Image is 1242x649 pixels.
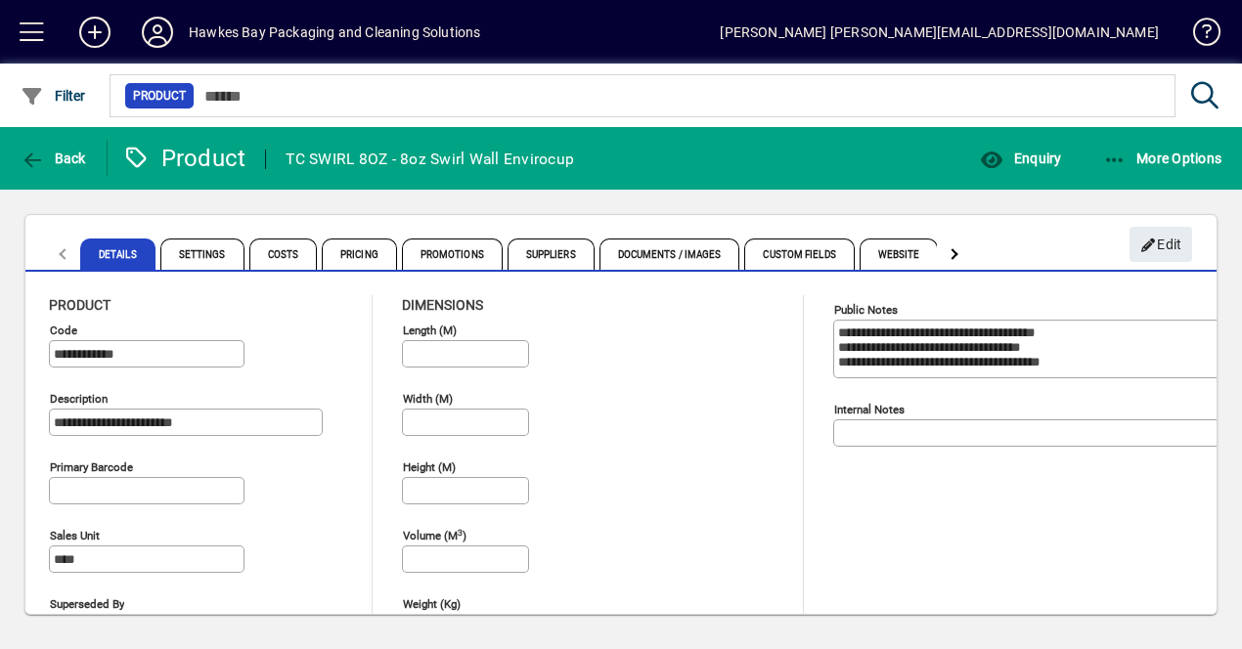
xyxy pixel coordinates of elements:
[834,403,905,416] mat-label: Internal Notes
[975,141,1066,176] button: Enquiry
[21,151,86,166] span: Back
[1098,141,1227,176] button: More Options
[403,392,453,406] mat-label: Width (m)
[16,141,91,176] button: Back
[64,15,126,50] button: Add
[16,78,91,113] button: Filter
[402,238,503,270] span: Promotions
[980,151,1061,166] span: Enquiry
[249,238,318,270] span: Costs
[160,238,244,270] span: Settings
[50,392,108,406] mat-label: Description
[402,297,483,313] span: Dimensions
[80,238,155,270] span: Details
[720,17,1159,48] div: [PERSON_NAME] [PERSON_NAME][EMAIL_ADDRESS][DOMAIN_NAME]
[133,86,186,106] span: Product
[599,238,740,270] span: Documents / Images
[834,303,898,317] mat-label: Public Notes
[49,297,111,313] span: Product
[403,597,461,611] mat-label: Weight (Kg)
[744,238,854,270] span: Custom Fields
[50,597,124,611] mat-label: Superseded by
[50,324,77,337] mat-label: Code
[50,460,133,474] mat-label: Primary barcode
[322,238,397,270] span: Pricing
[21,88,86,104] span: Filter
[189,17,481,48] div: Hawkes Bay Packaging and Cleaning Solutions
[1140,229,1182,261] span: Edit
[286,144,574,175] div: TC SWIRL 8OZ - 8oz Swirl Wall Envirocup
[403,460,456,474] mat-label: Height (m)
[122,143,246,174] div: Product
[860,238,939,270] span: Website
[126,15,189,50] button: Profile
[508,238,595,270] span: Suppliers
[1103,151,1222,166] span: More Options
[403,529,466,542] mat-label: Volume (m )
[1130,227,1192,262] button: Edit
[1178,4,1218,67] a: Knowledge Base
[50,529,100,542] mat-label: Sales unit
[458,527,463,537] sup: 3
[403,324,457,337] mat-label: Length (m)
